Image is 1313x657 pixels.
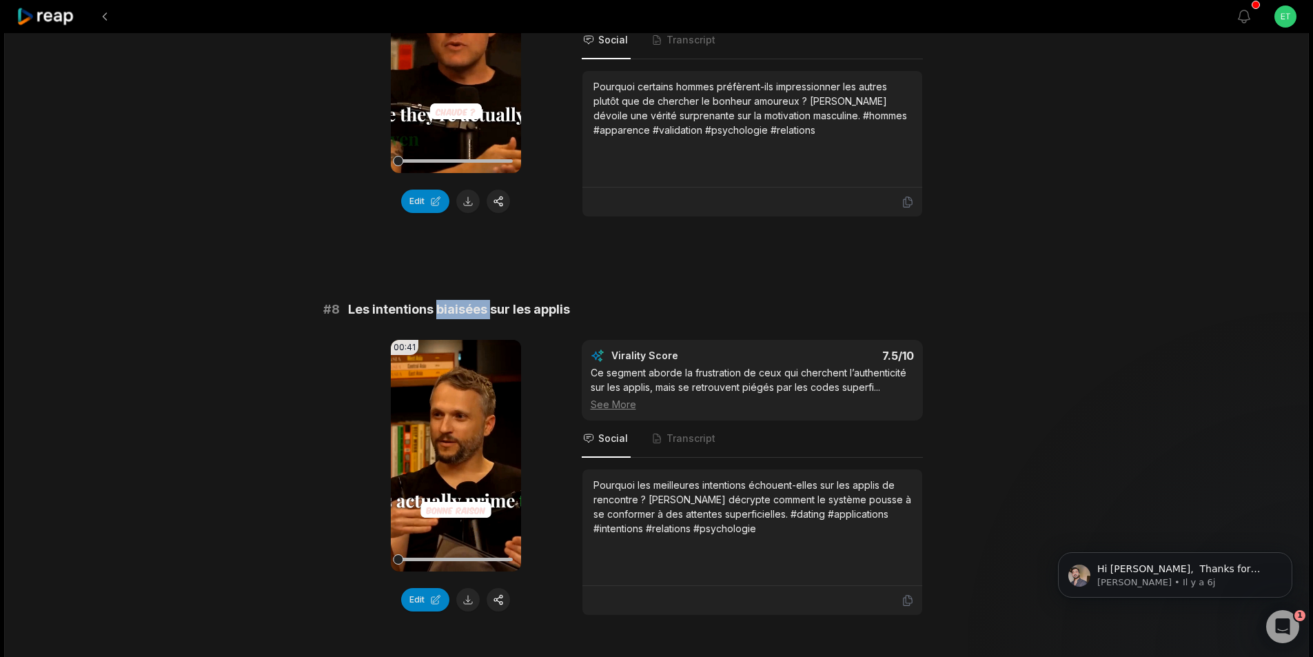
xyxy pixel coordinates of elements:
video: Your browser does not support mp4 format. [391,340,521,572]
button: Edit [401,588,449,611]
span: Social [598,33,628,47]
iframe: Intercom notifications message [1037,523,1313,620]
span: Social [598,432,628,445]
span: 1 [1294,610,1305,621]
div: Virality Score [611,349,760,363]
button: Edit [401,190,449,213]
div: Pourquoi les meilleures intentions échouent-elles sur les applis de rencontre ? [PERSON_NAME] déc... [593,478,911,536]
span: Les intentions biaisées sur les applis [348,300,570,319]
div: Pourquoi certains hommes préfèrent-ils impressionner les autres plutôt que de chercher le bonheur... [593,79,911,137]
span: # 8 [323,300,340,319]
div: See More [591,397,914,412]
nav: Tabs [582,421,923,458]
nav: Tabs [582,22,923,59]
iframe: Intercom live chat [1266,610,1299,643]
div: Ce segment aborde la frustration de ceux qui cherchent l’authenticité sur les applis, mais se ret... [591,365,914,412]
div: 7.5 /10 [766,349,914,363]
span: Transcript [666,432,715,445]
span: Transcript [666,33,715,47]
